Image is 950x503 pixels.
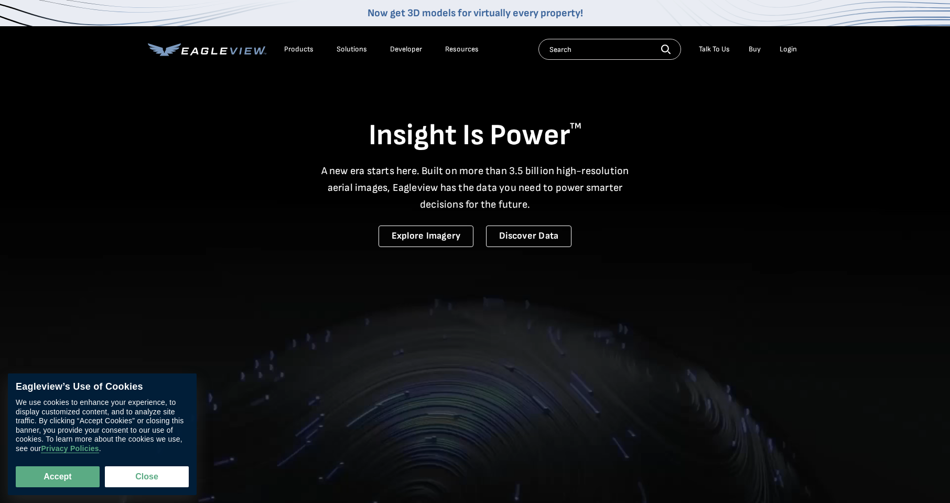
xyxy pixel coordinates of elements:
div: Solutions [337,45,367,54]
div: Login [780,45,797,54]
p: A new era starts here. Built on more than 3.5 billion high-resolution aerial images, Eagleview ha... [315,163,635,213]
button: Close [105,466,189,487]
a: Privacy Policies [41,444,99,453]
a: Buy [749,45,761,54]
a: Developer [390,45,422,54]
div: Resources [445,45,479,54]
a: Discover Data [486,226,571,247]
div: Eagleview’s Use of Cookies [16,381,189,393]
input: Search [538,39,681,60]
h1: Insight Is Power [148,117,802,154]
div: We use cookies to enhance your experience, to display customized content, and to analyze site tra... [16,398,189,453]
sup: TM [570,121,581,131]
div: Products [284,45,314,54]
div: Talk To Us [699,45,730,54]
a: Now get 3D models for virtually every property! [368,7,583,19]
button: Accept [16,466,100,487]
a: Explore Imagery [379,226,474,247]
